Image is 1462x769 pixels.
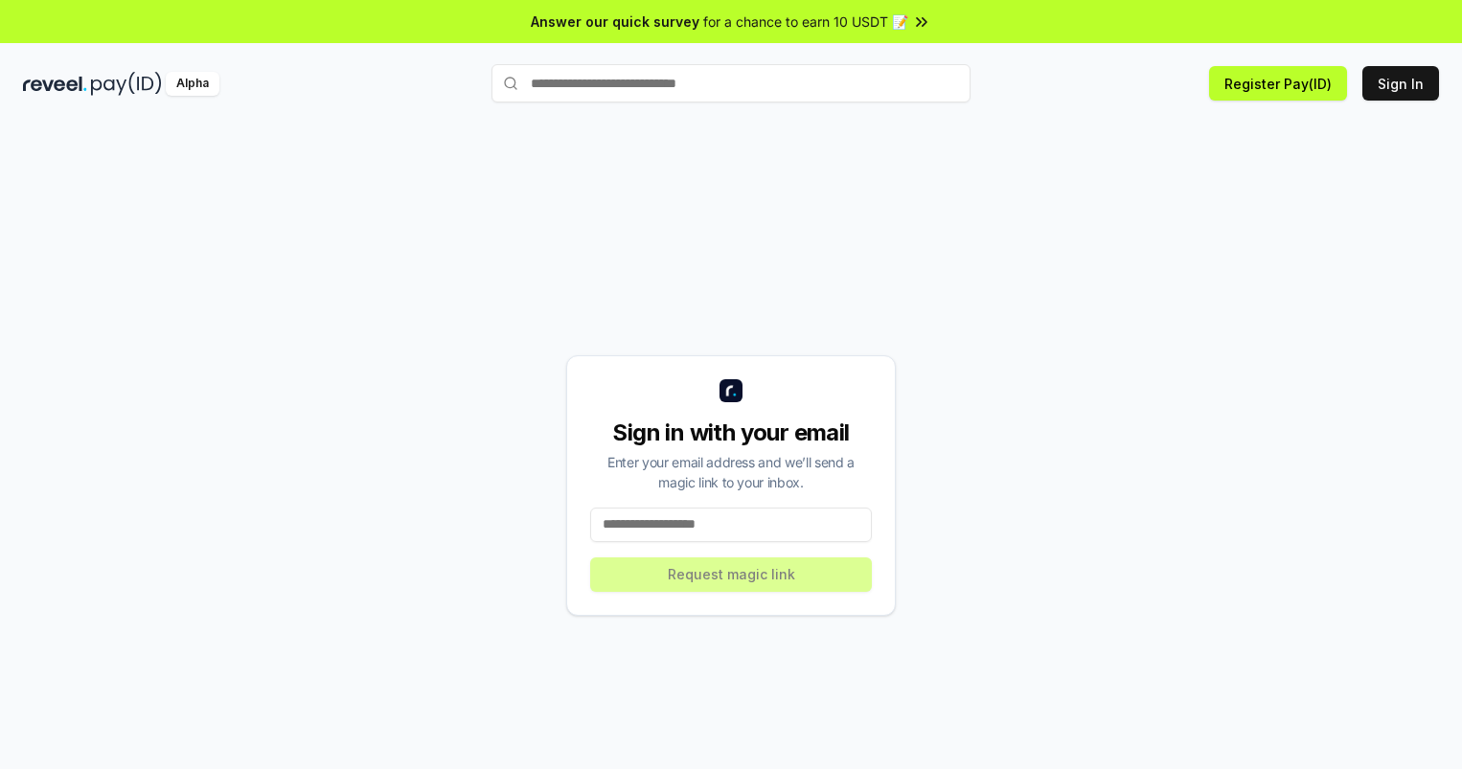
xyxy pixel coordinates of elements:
div: Alpha [166,72,219,96]
img: pay_id [91,72,162,96]
div: Enter your email address and we’ll send a magic link to your inbox. [590,452,872,492]
button: Sign In [1362,66,1439,101]
div: Sign in with your email [590,418,872,448]
span: Answer our quick survey [531,11,699,32]
img: logo_small [720,379,742,402]
img: reveel_dark [23,72,87,96]
button: Register Pay(ID) [1209,66,1347,101]
span: for a chance to earn 10 USDT 📝 [703,11,908,32]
